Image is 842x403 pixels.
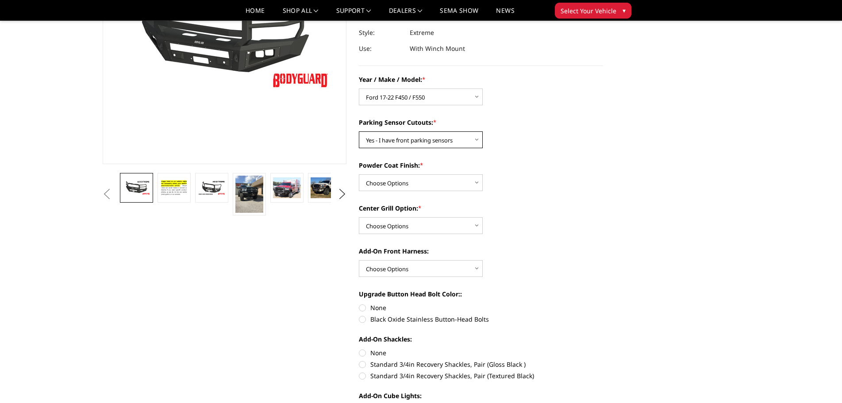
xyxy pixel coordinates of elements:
[283,8,319,20] a: shop all
[336,8,371,20] a: Support
[359,118,603,127] label: Parking Sensor Cutouts:
[359,315,603,324] label: Black Oxide Stainless Button-Head Bolts
[359,161,603,170] label: Powder Coat Finish:
[335,188,349,201] button: Next
[555,3,631,19] button: Select Your Vehicle
[359,25,403,41] dt: Style:
[440,8,478,20] a: SEMA Show
[246,8,265,20] a: Home
[623,6,626,15] span: ▾
[359,289,603,299] label: Upgrade Button Head Bolt Color::
[496,8,514,20] a: News
[359,303,603,312] label: None
[311,177,338,198] img: A2 Series - Extreme Front Bumper (winch mount)
[359,75,603,84] label: Year / Make / Model:
[359,391,603,400] label: Add-On Cube Lights:
[359,41,403,57] dt: Use:
[561,6,616,15] span: Select Your Vehicle
[160,178,188,197] img: A2 Series - Extreme Front Bumper (winch mount)
[410,25,434,41] dd: Extreme
[359,246,603,256] label: Add-On Front Harness:
[100,188,114,201] button: Previous
[389,8,423,20] a: Dealers
[123,180,150,196] img: A2 Series - Extreme Front Bumper (winch mount)
[359,371,603,380] label: Standard 3/4in Recovery Shackles, Pair (Textured Black)
[359,203,603,213] label: Center Grill Option:
[359,348,603,357] label: None
[235,176,263,213] img: A2 Series - Extreme Front Bumper (winch mount)
[798,361,842,403] iframe: Chat Widget
[198,180,226,196] img: A2 Series - Extreme Front Bumper (winch mount)
[410,41,465,57] dd: With Winch Mount
[359,334,603,344] label: Add-On Shackles:
[359,360,603,369] label: Standard 3/4in Recovery Shackles, Pair (Gloss Black )
[273,177,301,198] img: A2 Series - Extreme Front Bumper (winch mount)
